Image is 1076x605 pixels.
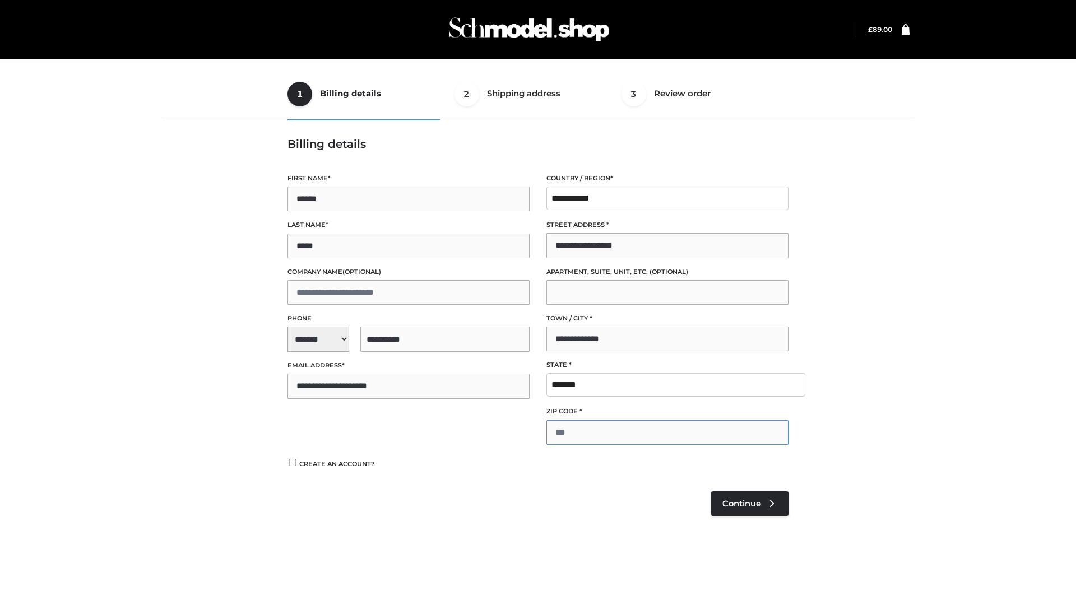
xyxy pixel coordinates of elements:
label: Street address [546,220,789,230]
label: Last name [287,220,530,230]
img: Schmodel Admin 964 [445,7,613,52]
span: Continue [722,499,761,509]
span: (optional) [650,268,688,276]
span: Create an account? [299,460,375,468]
label: Country / Region [546,173,789,184]
a: £89.00 [868,25,892,34]
label: Apartment, suite, unit, etc. [546,267,789,277]
label: Town / City [546,313,789,324]
bdi: 89.00 [868,25,892,34]
span: (optional) [342,268,381,276]
label: Company name [287,267,530,277]
label: ZIP Code [546,406,789,417]
label: Email address [287,360,530,371]
label: First name [287,173,530,184]
span: £ [868,25,873,34]
h3: Billing details [287,137,789,151]
label: State [546,360,789,370]
input: Create an account? [287,459,298,466]
a: Continue [711,491,789,516]
label: Phone [287,313,530,324]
